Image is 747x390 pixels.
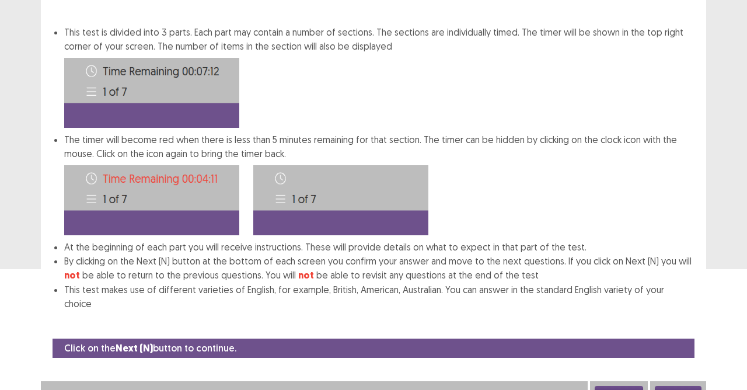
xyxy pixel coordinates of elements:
[64,269,80,281] strong: not
[64,240,692,254] li: At the beginning of each part you will receive instructions. These will provide details on what t...
[64,254,692,283] li: By clicking on the Next (N) button at the bottom of each screen you confirm your answer and move ...
[298,269,314,281] strong: not
[64,25,692,128] li: This test is divided into 3 parts. Each part may contain a number of sections. The sections are i...
[64,341,236,356] p: Click on the button to continue.
[64,165,239,235] img: Time-image
[64,283,692,311] li: This test makes use of different varieties of English, for example, British, American, Australian...
[253,165,428,235] img: Time-image
[64,58,239,128] img: Time-image
[116,342,153,354] strong: Next (N)
[64,133,692,240] li: The timer will become red when there is less than 5 minutes remaining for that section. The timer...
